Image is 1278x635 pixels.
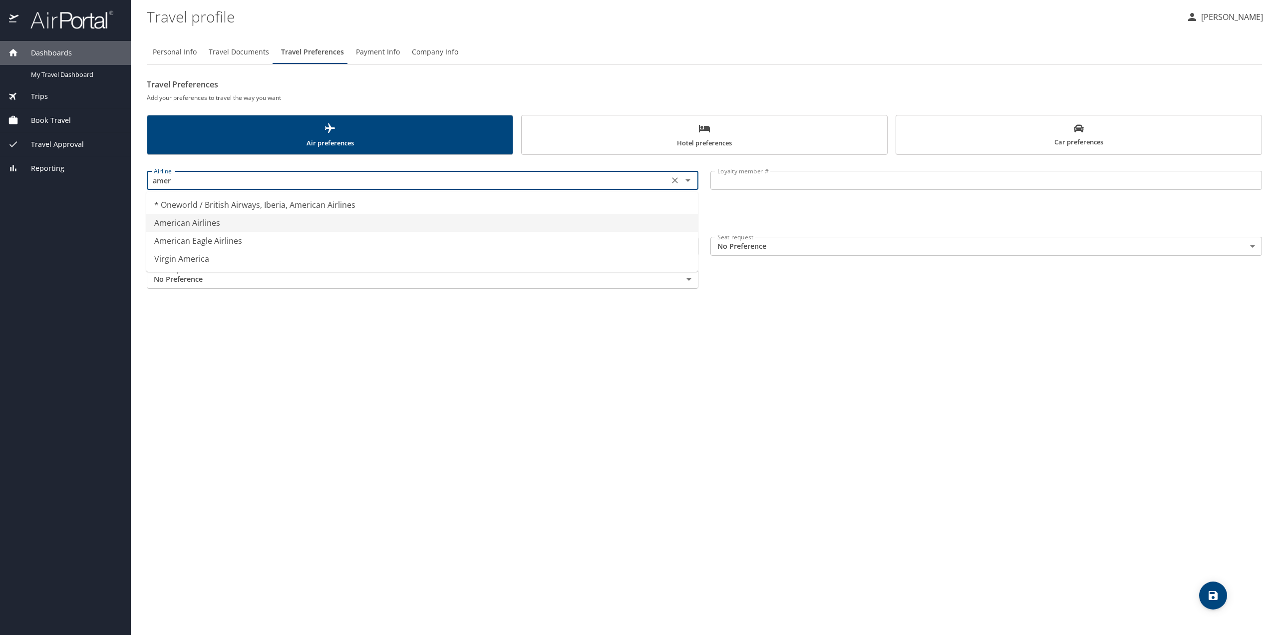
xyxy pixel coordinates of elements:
[1199,582,1227,610] button: save
[150,174,666,187] input: Select an Airline
[528,122,881,149] span: Hotel preferences
[146,196,698,214] li: * Oneworld / British Airways, Iberia, American Airlines
[146,232,698,250] li: American Eagle Airlines
[412,46,458,58] span: Company Info
[147,92,1262,103] h6: Add your preferences to travel the way you want
[281,46,344,58] span: Travel Preferences
[146,214,698,232] li: American Airlines
[18,139,84,150] span: Travel Approval
[710,237,1262,256] div: No Preference
[9,10,19,29] img: icon-airportal.png
[18,163,64,174] span: Reporting
[153,122,507,149] span: Air preferences
[668,173,682,187] button: Clear
[147,115,1262,155] div: scrollable force tabs example
[1182,8,1267,26] button: [PERSON_NAME]
[147,76,1262,92] h2: Travel Preferences
[19,10,113,29] img: airportal-logo.png
[146,250,698,268] li: Virgin America
[902,123,1256,148] span: Car preferences
[681,173,695,187] button: Close
[31,70,119,79] span: My Travel Dashboard
[1198,11,1263,23] p: [PERSON_NAME]
[356,46,400,58] span: Payment Info
[18,115,71,126] span: Book Travel
[18,47,72,58] span: Dashboards
[147,270,698,289] div: No Preference
[209,46,269,58] span: Travel Documents
[147,40,1262,64] div: Profile
[147,1,1178,32] h1: Travel profile
[153,46,197,58] span: Personal Info
[18,91,48,102] span: Trips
